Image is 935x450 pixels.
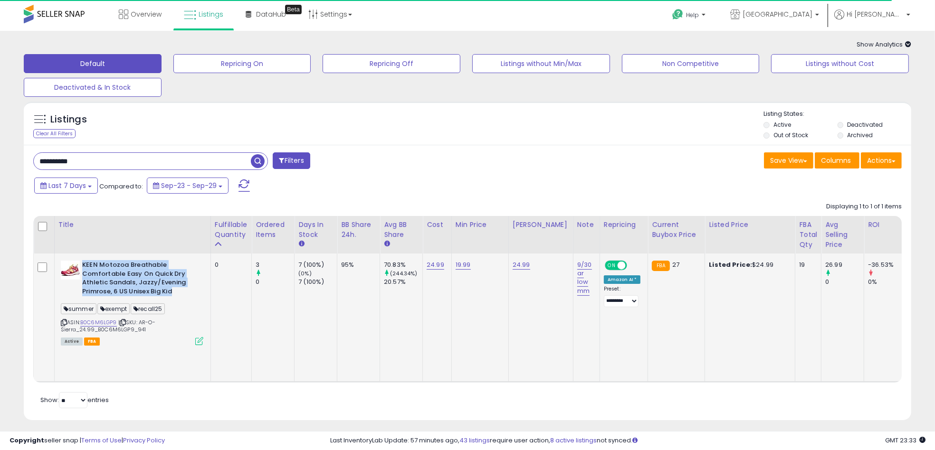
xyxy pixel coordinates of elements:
[81,436,122,445] a: Terms of Use
[672,260,679,269] span: 27
[709,261,788,269] div: $24.99
[763,110,911,119] p: Listing States:
[456,260,471,270] a: 19.99
[341,261,372,269] div: 95%
[604,286,641,307] div: Preset:
[847,9,904,19] span: Hi [PERSON_NAME]
[61,319,155,333] span: | SKU: AR-O-Sierra_24.99_B0C6M6LGP9_941
[147,178,229,194] button: Sep-23 - Sep-29
[24,78,162,97] button: Deactivated & In Stock
[285,5,302,14] div: Tooltip anchor
[82,261,198,298] b: KEEN Motozoa Breathable Comfortable Easy On Quick Dry Athletic Sandals, Jazzy/Evening Primrose, 6...
[826,202,902,211] div: Displaying 1 to 1 of 1 items
[604,275,641,284] div: Amazon AI *
[330,436,925,445] div: Last InventoryLab Update: 57 minutes ago, require user action, not synced.
[427,260,444,270] a: 24.99
[256,9,286,19] span: DataHub
[323,54,460,73] button: Repricing Off
[298,261,337,269] div: 7 (100%)
[868,220,903,230] div: ROI
[384,278,422,286] div: 20.57%
[771,54,909,73] button: Listings without Cost
[298,278,337,286] div: 7 (100%)
[459,436,490,445] a: 43 listings
[61,337,83,346] span: All listings currently available for purchase on Amazon
[815,152,859,169] button: Columns
[48,181,86,190] span: Last 7 Days
[622,54,760,73] button: Non Competitive
[799,261,814,269] div: 19
[472,54,610,73] button: Listings without Min/Max
[604,220,644,230] div: Repricing
[626,262,641,270] span: OFF
[773,131,808,139] label: Out of Stock
[825,278,864,286] div: 0
[550,436,597,445] a: 8 active listings
[652,220,701,240] div: Current Buybox Price
[256,261,294,269] div: 3
[868,278,906,286] div: 0%
[50,113,87,126] h5: Listings
[84,337,100,346] span: FBA
[577,260,592,296] a: 9/30 ar low mm
[825,220,860,250] div: Avg Selling Price
[97,303,130,314] span: exempt
[161,181,217,190] span: Sep-23 - Sep-29
[298,240,304,248] small: Days In Stock.
[513,260,530,270] a: 24.99
[256,220,290,240] div: Ordered Items
[606,262,618,270] span: ON
[686,11,699,19] span: Help
[513,220,569,230] div: [PERSON_NAME]
[847,131,873,139] label: Archived
[24,54,162,73] button: Default
[99,182,143,191] span: Compared to:
[427,220,448,230] div: Cost
[173,54,311,73] button: Repricing On
[384,220,419,240] div: Avg BB Share
[123,436,165,445] a: Privacy Policy
[273,152,310,169] button: Filters
[10,436,165,445] div: seller snap | |
[709,220,791,230] div: Listed Price
[834,9,910,31] a: Hi [PERSON_NAME]
[131,303,165,314] span: recall25
[825,261,864,269] div: 26.99
[131,9,162,19] span: Overview
[384,261,422,269] div: 70.83%
[40,395,109,404] span: Show: entries
[799,220,817,250] div: FBA Total Qty
[390,270,417,277] small: (244.34%)
[821,156,851,165] span: Columns
[652,261,669,271] small: FBA
[58,220,207,230] div: Title
[61,261,203,344] div: ASIN:
[672,9,684,20] i: Get Help
[34,178,98,194] button: Last 7 Days
[773,121,791,129] label: Active
[80,319,117,327] a: B0C6M6LGP9
[61,303,96,314] span: summer
[341,220,376,240] div: BB Share 24h.
[215,220,248,240] div: Fulfillable Quantity
[298,270,312,277] small: (0%)
[10,436,44,445] strong: Copyright
[868,261,906,269] div: -36.53%
[215,261,244,269] div: 0
[885,436,925,445] span: 2025-10-7 23:33 GMT
[199,9,223,19] span: Listings
[857,40,911,49] span: Show Analytics
[33,129,76,138] div: Clear All Filters
[665,1,715,31] a: Help
[384,240,390,248] small: Avg BB Share.
[298,220,333,240] div: Days In Stock
[577,220,596,230] div: Note
[709,260,752,269] b: Listed Price:
[61,261,80,280] img: 41pq2f1042L._SL40_.jpg
[861,152,902,169] button: Actions
[256,278,294,286] div: 0
[847,121,883,129] label: Deactivated
[764,152,813,169] button: Save View
[743,9,812,19] span: [GEOGRAPHIC_DATA]
[456,220,505,230] div: Min Price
